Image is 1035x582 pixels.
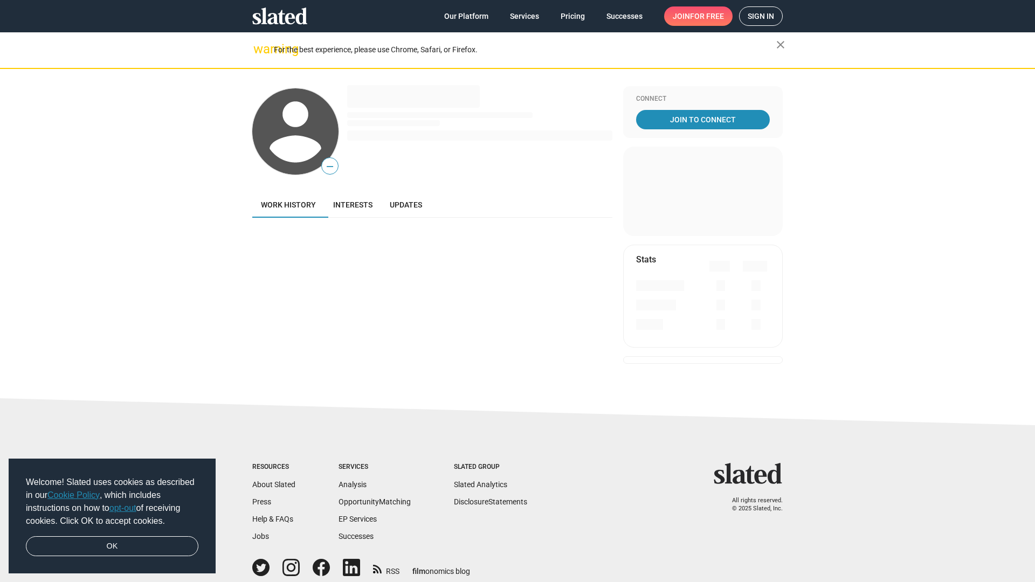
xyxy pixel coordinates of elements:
[252,515,293,523] a: Help & FAQs
[598,6,651,26] a: Successes
[381,192,431,218] a: Updates
[373,560,399,577] a: RSS
[390,200,422,209] span: Updates
[454,463,527,472] div: Slated Group
[561,6,585,26] span: Pricing
[339,515,377,523] a: EP Services
[636,254,656,265] mat-card-title: Stats
[26,476,198,528] span: Welcome! Slated uses cookies as described in our , which includes instructions on how to of recei...
[638,110,768,129] span: Join To Connect
[261,200,316,209] span: Work history
[26,536,198,557] a: dismiss cookie message
[636,110,770,129] a: Join To Connect
[252,192,325,218] a: Work history
[552,6,594,26] a: Pricing
[339,497,411,506] a: OpportunityMatching
[274,43,776,57] div: For the best experience, please use Chrome, Safari, or Firefox.
[322,160,338,174] span: —
[444,6,488,26] span: Our Platform
[436,6,497,26] a: Our Platform
[252,480,295,489] a: About Slated
[412,567,425,576] span: film
[721,497,783,512] p: All rights reserved. © 2025 Slated, Inc.
[252,532,269,541] a: Jobs
[412,558,470,577] a: filmonomics blog
[47,490,100,500] a: Cookie Policy
[253,43,266,56] mat-icon: warning
[636,95,770,103] div: Connect
[252,497,271,506] a: Press
[501,6,548,26] a: Services
[9,459,216,574] div: cookieconsent
[109,503,136,512] a: opt-out
[339,463,411,472] div: Services
[339,480,367,489] a: Analysis
[739,6,783,26] a: Sign in
[325,192,381,218] a: Interests
[454,497,527,506] a: DisclosureStatements
[664,6,733,26] a: Joinfor free
[454,480,507,489] a: Slated Analytics
[510,6,539,26] span: Services
[690,6,724,26] span: for free
[606,6,643,26] span: Successes
[333,200,372,209] span: Interests
[748,7,774,25] span: Sign in
[339,532,374,541] a: Successes
[774,38,787,51] mat-icon: close
[673,6,724,26] span: Join
[252,463,295,472] div: Resources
